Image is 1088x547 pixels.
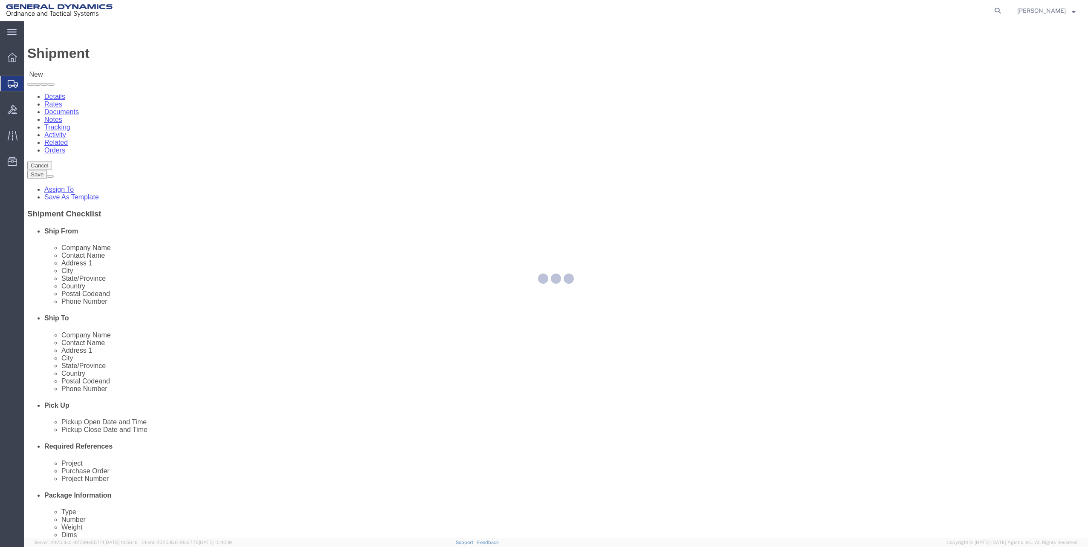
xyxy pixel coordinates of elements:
[34,540,138,545] span: Server: 2025.16.0-82789e55714
[199,540,232,545] span: [DATE] 10:40:19
[142,540,232,545] span: Client: 2025.16.0-8fc0770
[6,4,113,17] img: logo
[946,539,1078,546] span: Copyright © [DATE]-[DATE] Agistix Inc., All Rights Reserved
[1017,6,1076,16] button: [PERSON_NAME]
[477,540,499,545] a: Feedback
[104,540,138,545] span: [DATE] 10:56:16
[456,540,477,545] a: Support
[1017,6,1066,15] span: Evan Weber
